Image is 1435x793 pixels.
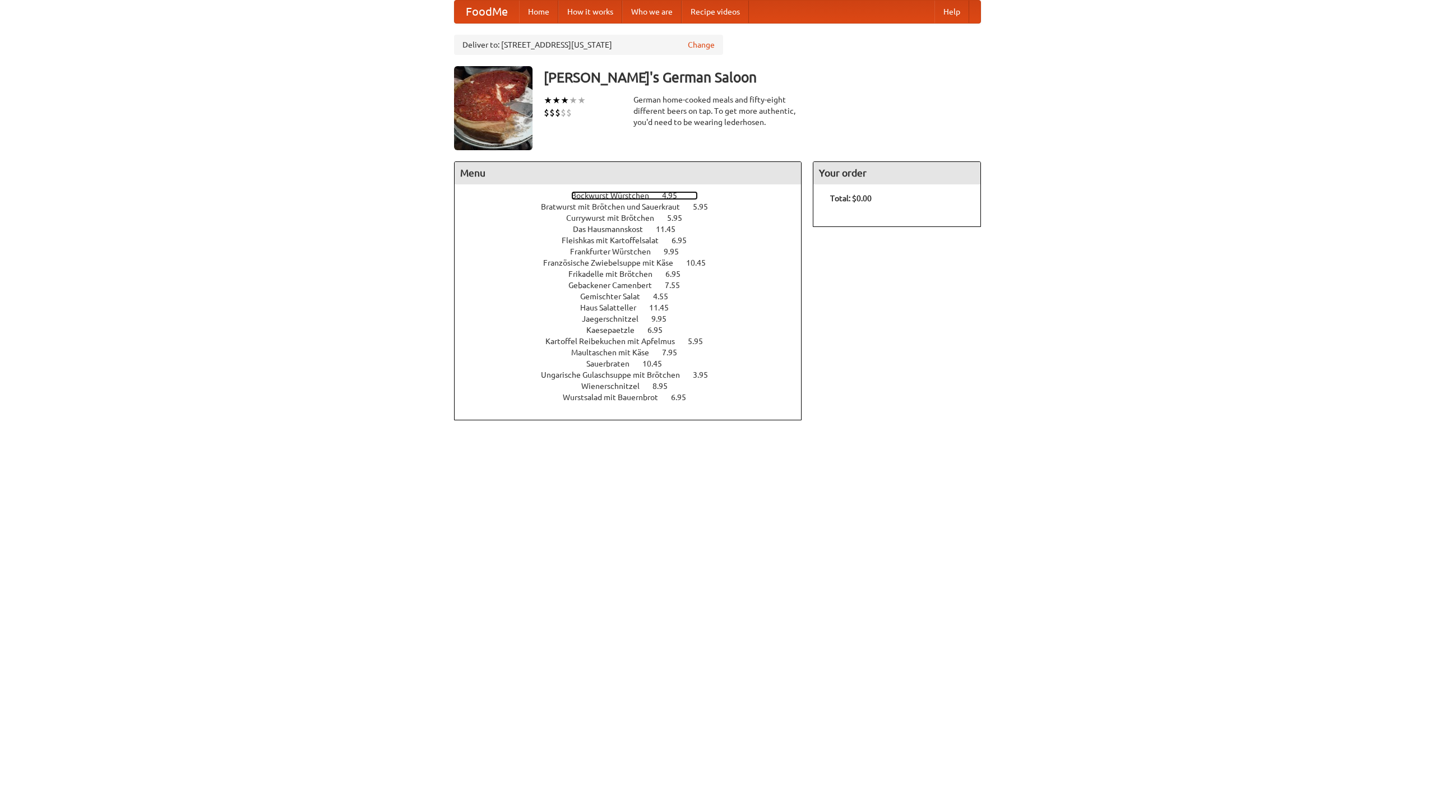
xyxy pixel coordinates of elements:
[651,314,678,323] span: 9.95
[647,326,674,335] span: 6.95
[571,348,698,357] a: Maultaschen mit Käse 7.95
[586,326,683,335] a: Kaesepaetzle 6.95
[570,247,700,256] a: Frankfurter Würstchen 9.95
[667,214,693,222] span: 5.95
[653,292,679,301] span: 4.55
[545,337,686,346] span: Kartoffel Reibekuchen mit Apfelmus
[580,303,689,312] a: Haus Salatteller 11.45
[566,106,572,119] li: $
[682,1,749,23] a: Recipe videos
[686,258,717,267] span: 10.45
[813,162,980,184] h4: Your order
[563,393,707,402] a: Wurstsalad mit Bauernbrot 6.95
[544,94,552,106] li: ★
[633,94,802,128] div: German home-cooked meals and fifty-eight different beers on tap. To get more authentic, you'd nee...
[571,348,660,357] span: Maultaschen mit Käse
[571,191,660,200] span: Bockwurst Würstchen
[688,337,714,346] span: 5.95
[582,314,687,323] a: Jaegerschnitzel 9.95
[454,66,533,150] img: angular.jpg
[581,382,651,391] span: Wienerschnitzel
[519,1,558,23] a: Home
[541,202,729,211] a: Bratwurst mit Brötchen und Sauerkraut 5.95
[543,258,726,267] a: Französische Zwiebelsuppe mit Käse 10.45
[693,370,719,379] span: 3.95
[662,348,688,357] span: 7.95
[662,191,688,200] span: 4.95
[454,35,723,55] div: Deliver to: [STREET_ADDRESS][US_STATE]
[664,247,690,256] span: 9.95
[934,1,969,23] a: Help
[656,225,687,234] span: 11.45
[552,94,561,106] li: ★
[652,382,679,391] span: 8.95
[622,1,682,23] a: Who we are
[568,281,663,290] span: Gebackener Camenbert
[568,270,664,279] span: Frikadelle mit Brötchen
[568,281,701,290] a: Gebackener Camenbert 7.55
[671,393,697,402] span: 6.95
[586,326,646,335] span: Kaesepaetzle
[566,214,665,222] span: Currywurst mit Brötchen
[665,281,691,290] span: 7.55
[558,1,622,23] a: How it works
[563,393,669,402] span: Wurstsalad mit Bauernbrot
[642,359,673,368] span: 10.45
[571,191,698,200] a: Bockwurst Würstchen 4.95
[582,314,650,323] span: Jaegerschnitzel
[672,236,698,245] span: 6.95
[830,194,872,203] b: Total: $0.00
[549,106,555,119] li: $
[568,270,701,279] a: Frikadelle mit Brötchen 6.95
[693,202,719,211] span: 5.95
[665,270,692,279] span: 6.95
[569,94,577,106] li: ★
[455,162,801,184] h4: Menu
[555,106,561,119] li: $
[541,202,691,211] span: Bratwurst mit Brötchen und Sauerkraut
[570,247,662,256] span: Frankfurter Würstchen
[586,359,641,368] span: Sauerbraten
[541,370,729,379] a: Ungarische Gulaschsuppe mit Brötchen 3.95
[586,359,683,368] a: Sauerbraten 10.45
[580,303,647,312] span: Haus Salatteller
[580,292,651,301] span: Gemischter Salat
[566,214,703,222] a: Currywurst mit Brötchen 5.95
[545,337,724,346] a: Kartoffel Reibekuchen mit Apfelmus 5.95
[573,225,696,234] a: Das Hausmannskost 11.45
[541,370,691,379] span: Ungarische Gulaschsuppe mit Brötchen
[577,94,586,106] li: ★
[562,236,707,245] a: Fleishkas mit Kartoffelsalat 6.95
[455,1,519,23] a: FoodMe
[543,258,684,267] span: Französische Zwiebelsuppe mit Käse
[544,106,549,119] li: $
[561,106,566,119] li: $
[581,382,688,391] a: Wienerschnitzel 8.95
[649,303,680,312] span: 11.45
[544,66,981,89] h3: [PERSON_NAME]'s German Saloon
[561,94,569,106] li: ★
[562,236,670,245] span: Fleishkas mit Kartoffelsalat
[580,292,689,301] a: Gemischter Salat 4.55
[573,225,654,234] span: Das Hausmannskost
[688,39,715,50] a: Change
